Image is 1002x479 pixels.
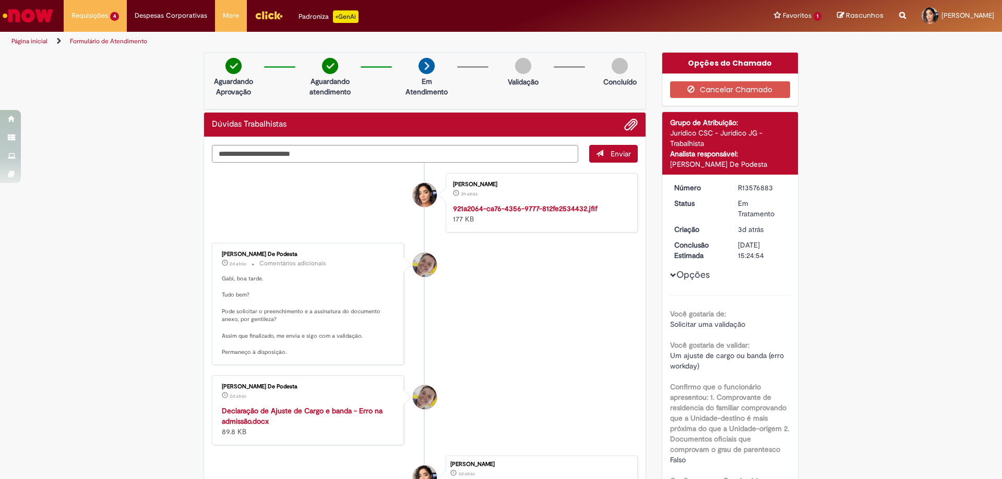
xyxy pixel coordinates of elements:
textarea: Digite sua mensagem aqui... [212,145,578,163]
time: 29/09/2025 13:34:39 [738,225,764,234]
div: [DATE] 15:24:54 [738,240,786,261]
dt: Status [666,198,731,208]
div: Opções do Chamado [662,53,798,73]
time: 29/09/2025 16:03:55 [230,261,246,267]
a: Formulário de Atendimento [70,37,147,45]
div: [PERSON_NAME] [453,181,627,188]
div: Raissa Alves De Podesta [413,253,437,277]
span: [PERSON_NAME] [941,11,994,20]
dt: Conclusão Estimada [666,240,731,261]
span: Favoritos [783,10,812,21]
span: 2d atrás [230,261,246,267]
span: 2d atrás [230,393,246,399]
div: Em Tratamento [738,198,786,219]
img: click_logo_yellow_360x200.png [255,7,283,23]
span: Falso [670,455,686,464]
p: Aguardando Aprovação [208,76,259,97]
div: Gabriella Meneses da Costa [413,183,437,207]
button: Enviar [589,145,638,163]
span: Um ajuste de cargo ou banda (erro workday) [670,351,786,371]
a: Declaração de Ajuste de Cargo e banda - Erro na admissão.docx [222,406,383,426]
ul: Trilhas de página [8,32,660,51]
div: Padroniza [299,10,359,23]
small: Comentários adicionais [259,259,326,268]
span: 3d atrás [458,471,475,477]
p: Concluído [603,77,637,87]
div: 29/09/2025 13:34:39 [738,224,786,235]
div: [PERSON_NAME] De Podesta [222,251,396,257]
img: img-circle-grey.png [515,58,531,74]
div: [PERSON_NAME] [450,461,632,468]
a: Página inicial [11,37,47,45]
dt: Criação [666,224,731,235]
div: Jurídico CSC - Jurídico JG - Trabalhista [670,128,791,149]
span: 4 [110,12,119,21]
button: Cancelar Chamado [670,81,791,98]
span: Requisições [71,10,108,21]
button: Adicionar anexos [624,118,638,131]
b: Você gostaria de: [670,309,726,318]
img: img-circle-grey.png [612,58,628,74]
span: 3h atrás [461,191,478,197]
span: Rascunhos [846,10,884,20]
span: 3d atrás [738,225,764,234]
time: 29/09/2025 16:03:02 [230,393,246,399]
p: Aguardando atendimento [305,76,355,97]
a: Rascunhos [837,11,884,21]
div: Raissa Alves De Podesta [413,385,437,409]
img: check-circle-green.png [322,58,338,74]
img: ServiceNow [1,5,55,26]
img: arrow-next.png [419,58,435,74]
span: Solicitar uma validação [670,320,745,329]
b: Você gostaria de validar: [670,340,749,350]
div: 177 KB [453,203,627,224]
div: Grupo de Atribuição: [670,117,791,128]
dt: Número [666,182,731,193]
time: 01/10/2025 11:54:07 [461,191,478,197]
p: Em Atendimento [401,76,452,97]
div: [PERSON_NAME] De Podesta [670,159,791,169]
a: 921a2064-ca76-4356-9777-812fe2534432.jfif [453,204,598,213]
span: Enviar [611,149,631,158]
time: 29/09/2025 13:34:39 [458,471,475,477]
span: More [223,10,239,21]
span: 1 [814,12,821,21]
div: 89.8 KB [222,406,396,437]
span: Despesas Corporativas [135,10,207,21]
div: Analista responsável: [670,149,791,159]
img: check-circle-green.png [225,58,242,74]
p: Gabi, boa tarde. Tudo bem? Pode solicitar o preenchimento e a assinatura do documento anexo, por ... [222,275,396,357]
div: R13576883 [738,182,786,193]
p: Validação [508,77,539,87]
div: [PERSON_NAME] De Podesta [222,384,396,390]
h2: Dúvidas Trabalhistas Histórico de tíquete [212,120,287,129]
p: +GenAi [333,10,359,23]
b: Confirmo que o funcionário apresentou: 1. Comprovante de residencia do familiar comprovando que a... [670,382,789,454]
